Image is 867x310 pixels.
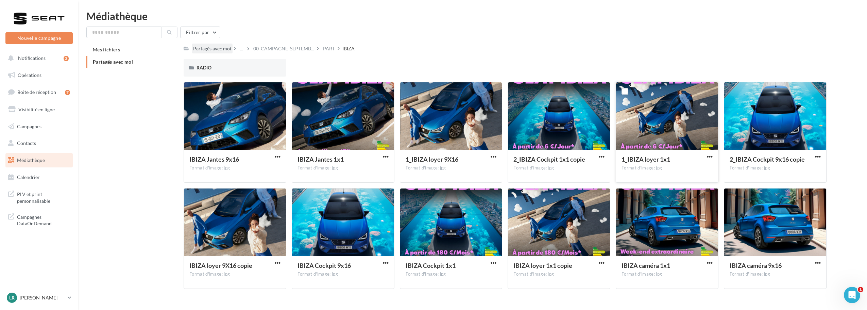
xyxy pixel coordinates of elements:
div: Médiathèque [86,11,859,21]
span: Calendrier [17,174,40,180]
button: Filtrer par [180,27,220,38]
a: Calendrier [4,170,74,184]
a: Contacts [4,136,74,150]
span: Médiathèque [17,157,45,163]
span: Campagnes DataOnDemand [17,212,70,227]
div: IBIZA [342,45,355,52]
div: 3 [64,56,69,61]
a: Visibilité en ligne [4,102,74,117]
span: Mes fichiers [93,47,120,52]
span: IBIZA loyer 9X16 copie [189,262,252,269]
div: Format d'image: jpg [189,271,280,277]
a: Opérations [4,68,74,82]
a: PLV et print personnalisable [4,187,74,207]
div: Format d'image: jpg [297,271,389,277]
a: Campagnes DataOnDemand [4,210,74,230]
span: Boîte de réception [17,89,56,95]
span: 1_IBIZA loyer 9X16 [406,156,458,163]
button: Nouvelle campagne [5,32,73,44]
div: Format d'image: jpg [730,165,821,171]
span: IBIZA Jantes 9x16 [189,156,239,163]
span: Partagés avec moi [93,59,133,65]
a: Boîte de réception7 [4,85,74,99]
div: ... [239,44,244,53]
span: Opérations [18,72,41,78]
div: 7 [65,90,70,95]
div: Format d'image: jpg [297,165,389,171]
p: [PERSON_NAME] [20,294,65,301]
div: Partagés avec moi [193,45,231,52]
span: IBIZA Cockpit 9x16 [297,262,351,269]
span: IBIZA loyer 1x1 copie [513,262,572,269]
span: PLV et print personnalisable [17,190,70,204]
span: Notifications [18,55,46,61]
button: Notifications 3 [4,51,71,65]
div: Format d'image: jpg [622,271,713,277]
div: Format d'image: jpg [513,165,605,171]
div: Format d'image: jpg [406,165,497,171]
span: 1 [858,287,863,292]
span: Contacts [17,140,36,146]
div: Format d'image: jpg [622,165,713,171]
span: 1_IBIZA loyer 1x1 [622,156,670,163]
span: IBIZA Jantes 1x1 [297,156,344,163]
span: IBIZA caméra 9x16 [730,262,782,269]
div: PART [323,45,335,52]
span: 2_IBIZA Cockpit 9x16 copie [730,156,805,163]
a: Médiathèque [4,153,74,167]
div: Format d'image: jpg [513,271,605,277]
div: Format d'image: jpg [406,271,497,277]
span: IBIZA caméra 1x1 [622,262,670,269]
div: Format d'image: jpg [730,271,821,277]
span: Visibilité en ligne [18,107,55,112]
span: 00_CAMPAGNE_SEPTEMB... [253,45,314,52]
span: 2_IBIZA Cockpit 1x1 copie [513,156,585,163]
iframe: Intercom live chat [844,287,860,303]
span: Campagnes [17,123,41,129]
a: LR [PERSON_NAME] [5,291,73,304]
span: LR [9,294,15,301]
div: Format d'image: jpg [189,165,280,171]
span: IBIZA Cockpit 1x1 [406,262,456,269]
span: RADIO [197,65,211,70]
a: Campagnes [4,119,74,134]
